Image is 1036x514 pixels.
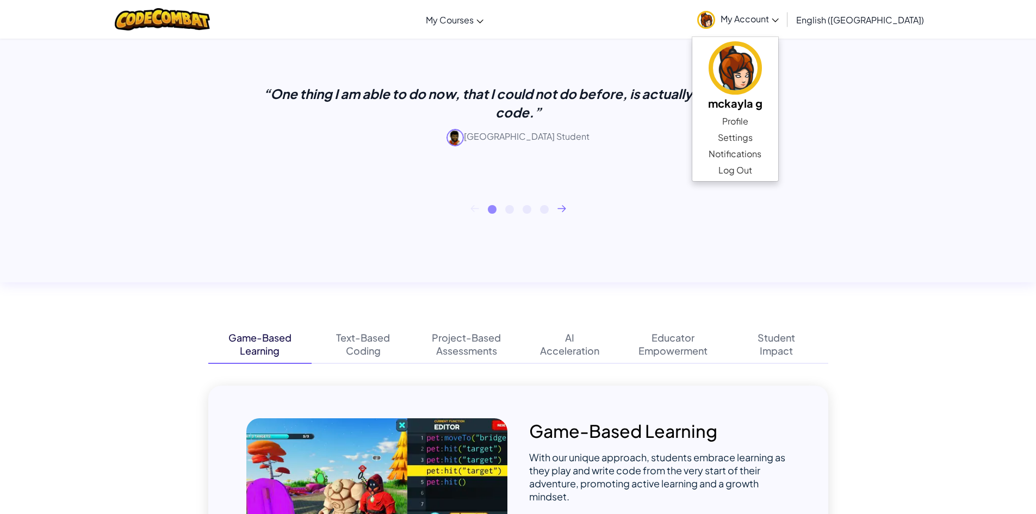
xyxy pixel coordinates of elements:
[540,205,549,214] button: 4
[208,326,312,364] button: Game-BasedLearning
[692,162,778,178] a: Log Out
[312,326,415,364] button: Text-BasedCoding
[721,13,779,24] span: My Account
[426,14,474,26] span: My Courses
[565,331,574,344] div: AI
[796,14,924,26] span: English ([GEOGRAPHIC_DATA])
[529,418,790,443] p: Game-Based Learning
[228,331,291,344] div: Game-Based
[246,84,790,121] p: “One thing I am able to do now, that I could not do before, is actually believe I can code.”
[622,326,725,364] button: EducatorEmpowerment
[692,129,778,146] a: Settings
[432,331,501,344] div: Project-Based
[336,331,390,344] div: Text-Based
[115,8,210,30] img: CodeCombat logo
[709,41,762,95] img: avatar
[697,11,715,29] img: avatar
[446,129,464,146] img: avatar
[436,344,497,357] div: Assessments
[540,344,599,357] div: Acceleration
[638,344,708,357] div: Empowerment
[703,95,767,112] h5: mckayla g
[709,147,761,160] span: Notifications
[415,326,518,364] button: Project-BasedAssessments
[725,326,828,364] button: StudentImpact
[488,205,497,214] button: 1
[518,326,622,364] button: AIAcceleration
[791,5,929,34] a: English ([GEOGRAPHIC_DATA])
[529,451,785,503] span: With our unique approach, students embrace learning as they play and write code from the very sta...
[692,146,778,162] a: Notifications
[346,344,381,357] div: Coding
[246,129,790,146] p: [GEOGRAPHIC_DATA] Student
[692,113,778,129] a: Profile
[505,205,514,214] button: 2
[758,331,795,344] div: Student
[692,40,778,113] a: mckayla g
[652,331,694,344] div: Educator
[240,344,280,357] div: Learning
[523,205,531,214] button: 3
[692,2,784,36] a: My Account
[760,344,793,357] div: Impact
[420,5,489,34] a: My Courses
